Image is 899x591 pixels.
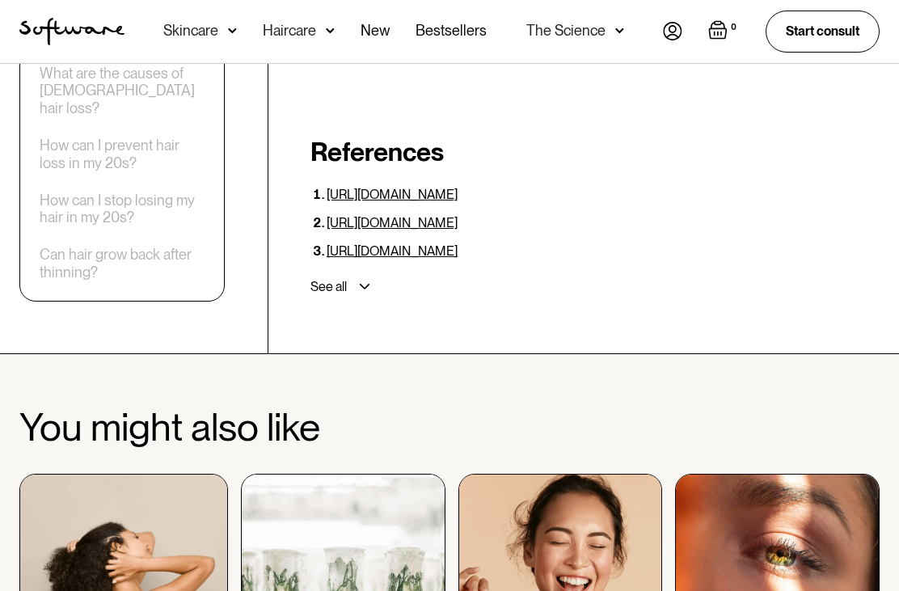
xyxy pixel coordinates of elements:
a: [URL][DOMAIN_NAME] [327,243,458,259]
h2: You might also like [19,406,880,449]
div: The Science [526,23,606,39]
div: 0 [728,20,740,35]
div: Haircare [263,23,316,39]
a: How can I stop losing my hair in my 20s? [40,191,205,226]
img: arrow down [228,23,237,39]
a: How can I prevent hair loss in my 20s? [40,137,205,171]
img: arrow down [615,23,624,39]
div: See all [310,279,347,295]
a: Start consult [766,11,880,52]
a: [URL][DOMAIN_NAME] [327,187,458,202]
h2: References [310,137,880,167]
div: Skincare [163,23,218,39]
a: home [19,18,125,45]
a: [URL][DOMAIN_NAME] [327,215,458,230]
a: What are the causes of [DEMOGRAPHIC_DATA] hair loss? [40,65,205,117]
a: Open empty cart [708,20,740,43]
img: arrow down [326,23,335,39]
img: Software Logo [19,18,125,45]
a: Can hair grow back after thinning? [40,246,205,281]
